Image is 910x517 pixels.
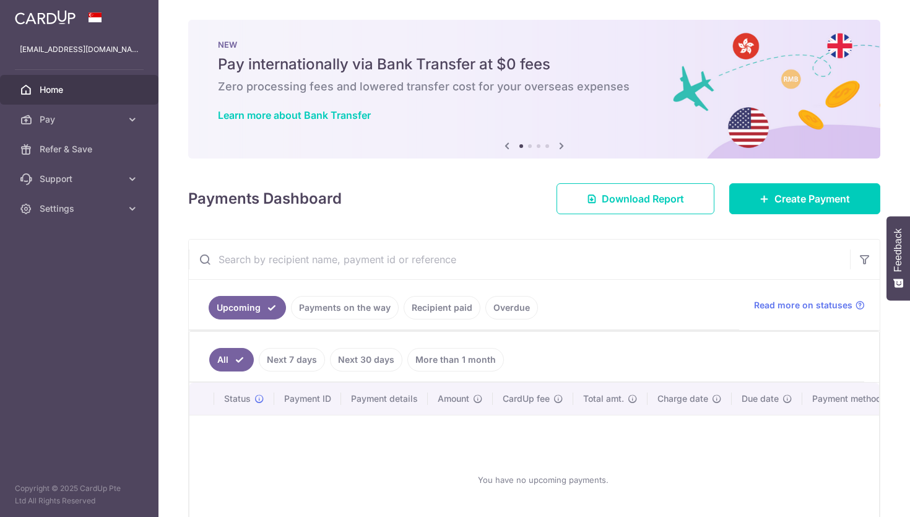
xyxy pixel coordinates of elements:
[407,348,504,371] a: More than 1 month
[209,296,286,319] a: Upcoming
[754,299,852,311] span: Read more on statuses
[40,143,121,155] span: Refer & Save
[602,191,684,206] span: Download Report
[188,20,880,159] img: Bank transfer banner
[802,383,896,415] th: Payment method
[886,216,910,300] button: Feedback - Show survey
[188,188,342,210] h4: Payments Dashboard
[404,296,480,319] a: Recipient paid
[15,10,76,25] img: CardUp
[774,191,850,206] span: Create Payment
[218,79,851,94] h6: Zero processing fees and lowered transfer cost for your overseas expenses
[503,393,550,405] span: CardUp fee
[330,348,402,371] a: Next 30 days
[209,348,254,371] a: All
[657,393,708,405] span: Charge date
[40,173,121,185] span: Support
[485,296,538,319] a: Overdue
[40,113,121,126] span: Pay
[218,54,851,74] h5: Pay internationally via Bank Transfer at $0 fees
[438,393,469,405] span: Amount
[259,348,325,371] a: Next 7 days
[40,202,121,215] span: Settings
[754,299,865,311] a: Read more on statuses
[218,109,371,121] a: Learn more about Bank Transfer
[224,393,251,405] span: Status
[729,183,880,214] a: Create Payment
[274,383,341,415] th: Payment ID
[218,40,851,50] p: NEW
[893,228,904,272] span: Feedback
[742,393,779,405] span: Due date
[189,240,850,279] input: Search by recipient name, payment id or reference
[20,43,139,56] p: [EMAIL_ADDRESS][DOMAIN_NAME]
[40,84,121,96] span: Home
[341,383,428,415] th: Payment details
[291,296,399,319] a: Payments on the way
[583,393,624,405] span: Total amt.
[557,183,714,214] a: Download Report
